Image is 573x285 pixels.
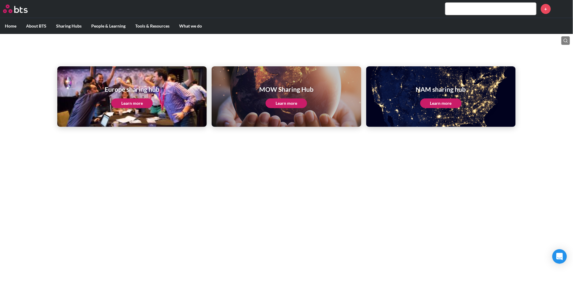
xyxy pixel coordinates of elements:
[555,2,570,16] a: Profile
[552,249,567,264] div: Open Intercom Messenger
[541,4,551,14] a: +
[555,2,570,16] img: Maria Tablado
[266,98,307,108] a: Learn more
[86,18,130,34] label: People & Learning
[51,18,86,34] label: Sharing Hubs
[3,5,39,13] a: Go home
[105,85,160,94] h1: Europe sharing hub
[416,85,466,94] h1: NAM sharing hub
[174,18,207,34] label: What we do
[111,98,153,108] a: Learn more
[21,18,51,34] label: About BTS
[259,85,313,94] h1: MOW Sharing Hub
[420,98,462,108] a: Learn more
[3,5,28,13] img: BTS Logo
[130,18,174,34] label: Tools & Resources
